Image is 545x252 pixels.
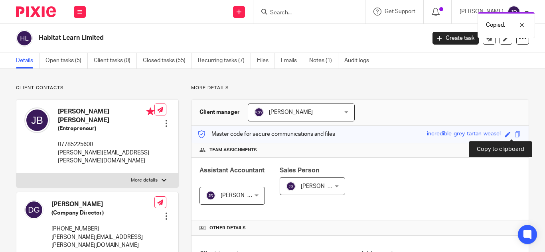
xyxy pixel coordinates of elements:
[94,53,137,68] a: Client tasks (0)
[198,53,251,68] a: Recurring tasks (7)
[344,53,375,68] a: Audit logs
[58,125,154,133] h5: (Entrepreneur)
[51,225,154,233] p: [PHONE_NUMBER]
[254,107,264,117] img: svg%3E
[432,32,479,45] a: Create task
[269,109,313,115] span: [PERSON_NAME]
[309,53,338,68] a: Notes (1)
[286,182,296,191] img: svg%3E
[51,200,154,209] h4: [PERSON_NAME]
[281,53,303,68] a: Emails
[257,53,275,68] a: Files
[427,130,501,139] div: incredible-grey-tartan-weasel
[51,233,154,250] p: [PERSON_NAME][EMAIL_ADDRESS][PERSON_NAME][DOMAIN_NAME]
[16,30,33,47] img: svg%3E
[58,149,154,165] p: [PERSON_NAME][EMAIL_ADDRESS][PERSON_NAME][DOMAIN_NAME]
[58,141,154,148] p: 07785225600
[16,53,39,68] a: Details
[507,6,520,18] img: svg%3E
[488,21,507,29] p: Copied.
[269,10,341,17] input: Search
[191,85,529,91] p: More details
[16,85,179,91] p: Client contacts
[143,53,192,68] a: Closed tasks (55)
[39,34,344,42] h2: Habitat Learn Limited
[209,225,246,231] span: Other details
[24,200,43,219] img: svg%3E
[24,107,50,133] img: svg%3E
[58,107,154,125] h4: [PERSON_NAME] [PERSON_NAME]
[51,209,154,217] h5: (Company Director)
[199,108,240,116] h3: Client manager
[280,167,319,174] span: Sales Person
[199,167,265,174] span: Assistant Accountant
[301,184,345,189] span: [PERSON_NAME]
[146,107,154,115] i: Primary
[206,191,215,200] img: svg%3E
[221,193,265,198] span: [PERSON_NAME]
[45,53,88,68] a: Open tasks (5)
[16,6,56,17] img: Pixie
[131,177,158,184] p: More details
[209,147,257,153] span: Team assignments
[197,130,335,138] p: Master code for secure communications and files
